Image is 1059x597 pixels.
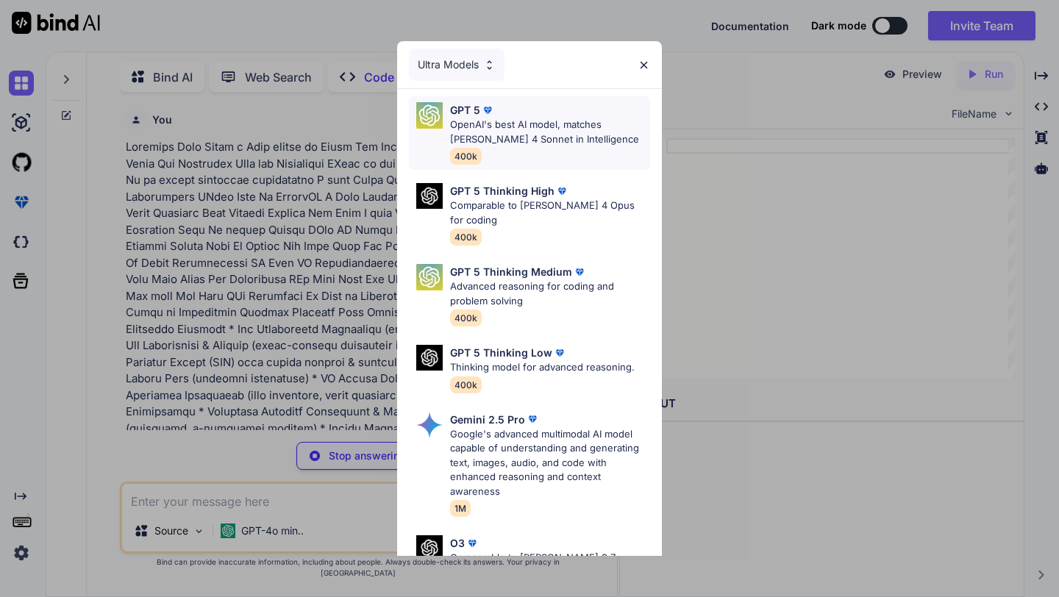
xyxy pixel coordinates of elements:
[450,148,482,165] span: 400k
[416,412,443,438] img: Pick Models
[416,183,443,209] img: Pick Models
[450,535,465,551] p: O3
[572,265,587,279] img: premium
[450,102,480,118] p: GPT 5
[416,264,443,290] img: Pick Models
[450,229,482,246] span: 400k
[450,345,552,360] p: GPT 5 Thinking Low
[416,535,443,561] img: Pick Models
[416,345,443,371] img: Pick Models
[450,279,650,308] p: Advanced reasoning for coding and problem solving
[450,199,650,227] p: Comparable to [PERSON_NAME] 4 Opus for coding
[450,376,482,393] span: 400k
[450,264,572,279] p: GPT 5 Thinking Medium
[525,412,540,426] img: premium
[465,536,479,551] img: premium
[552,346,567,360] img: premium
[450,310,482,326] span: 400k
[450,118,650,146] p: OpenAI's best AI model, matches [PERSON_NAME] 4 Sonnet in Intelligence
[483,59,496,71] img: Pick Models
[450,551,650,579] p: Comparable to [PERSON_NAME] 3.7 Sonnet, superior intelligence
[409,49,504,81] div: Ultra Models
[450,427,650,499] p: Google's advanced multimodal AI model capable of understanding and generating text, images, audio...
[450,412,525,427] p: Gemini 2.5 Pro
[555,184,569,199] img: premium
[638,59,650,71] img: close
[450,183,555,199] p: GPT 5 Thinking High
[450,500,471,517] span: 1M
[416,102,443,129] img: Pick Models
[480,103,495,118] img: premium
[450,360,635,375] p: Thinking model for advanced reasoning.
